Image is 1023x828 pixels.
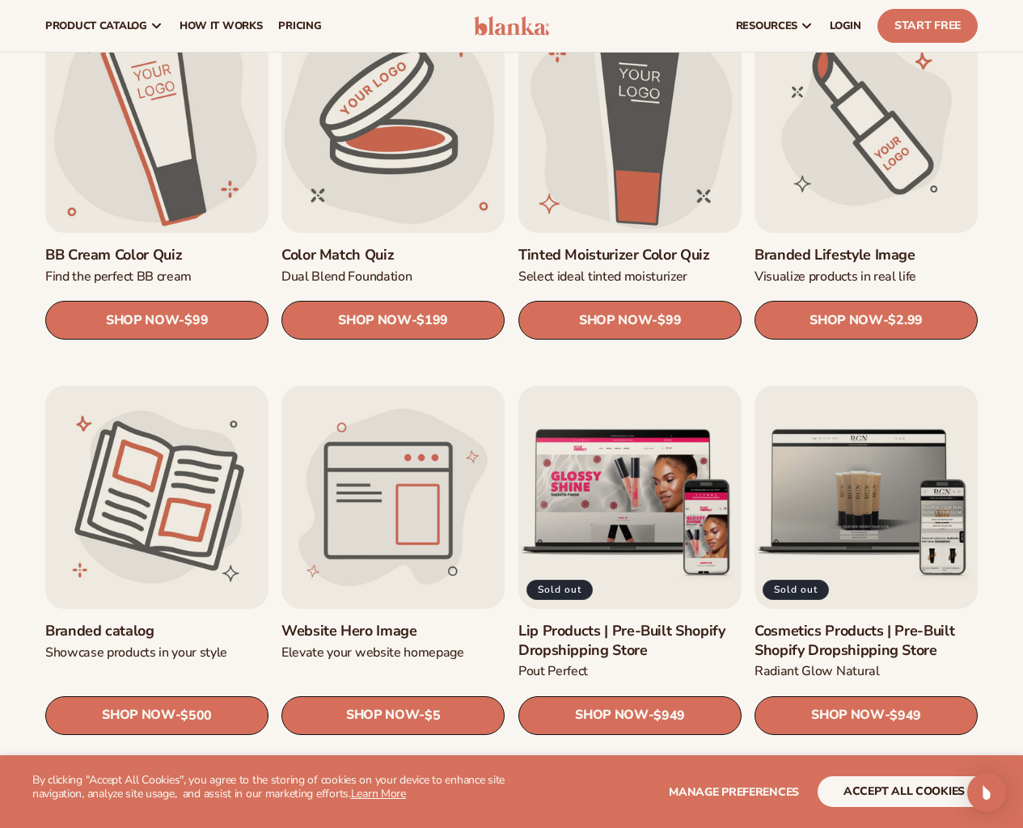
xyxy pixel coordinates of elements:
[579,313,652,328] span: SHOP NOW
[736,19,797,32] span: resources
[351,786,406,801] a: Learn More
[281,622,505,640] a: Website Hero Image
[653,708,685,724] span: $949
[417,314,449,329] span: $199
[657,314,681,329] span: $99
[811,708,884,723] span: SHOP NOW
[45,696,268,735] a: SHOP NOW- $500
[425,708,440,724] span: $5
[830,19,861,32] span: LOGIN
[518,696,742,735] a: SHOP NOW- $949
[967,773,1006,812] div: Open Intercom Messenger
[810,313,882,328] span: SHOP NOW
[180,708,212,724] span: $500
[890,708,921,724] span: $949
[888,314,922,329] span: $2.99
[755,247,978,265] a: Branded Lifestyle Image
[518,302,742,340] a: SHOP NOW- $99
[106,313,179,328] span: SHOP NOW
[180,19,263,32] span: How It Works
[474,16,550,36] img: logo
[45,622,268,640] a: Branded catalog
[45,302,268,340] a: SHOP NOW- $99
[32,774,512,801] p: By clicking "Accept All Cookies", you agree to the storing of cookies on your device to enhance s...
[669,784,799,800] span: Manage preferences
[755,622,978,660] a: Cosmetics Products | Pre-Built Shopify Dropshipping Store
[575,708,648,723] span: SHOP NOW
[278,19,321,32] span: pricing
[281,302,505,340] a: SHOP NOW- $199
[338,313,411,328] span: SHOP NOW
[102,708,175,723] span: SHOP NOW
[346,708,419,723] span: SHOP NOW
[818,776,991,807] button: accept all cookies
[518,622,742,660] a: Lip Products | Pre-Built Shopify Dropshipping Store
[669,776,799,807] button: Manage preferences
[755,696,978,735] a: SHOP NOW- $949
[184,314,208,329] span: $99
[45,247,268,265] a: BB Cream Color Quiz
[755,302,978,340] a: SHOP NOW- $2.99
[877,9,978,43] a: Start Free
[281,247,505,265] a: Color Match Quiz
[281,696,505,735] a: SHOP NOW- $5
[45,19,147,32] span: product catalog
[518,247,742,265] a: Tinted Moisturizer Color Quiz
